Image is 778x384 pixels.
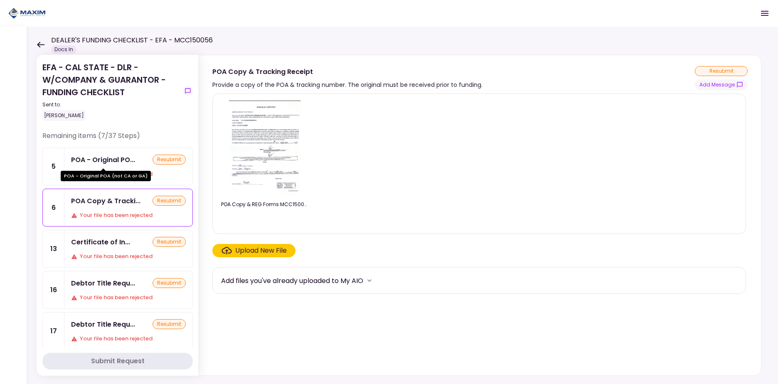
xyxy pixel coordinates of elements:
[153,196,186,206] div: resubmit
[43,148,64,185] div: 5
[43,313,64,350] div: 17
[221,201,308,208] div: POA Copy & REG Forms MCC150056 PG Xpress Inc 2025.09.22.pdf
[212,80,483,90] div: Provide a copy of the POA & tracking number. The original must be received prior to funding.
[71,155,135,165] div: POA - Original POA (not CA or GA)
[71,211,186,219] div: Your file has been rejected
[695,79,748,90] button: show-messages
[695,66,748,76] div: resubmit
[42,131,193,148] div: Remaining items (7/37 Steps)
[43,189,64,226] div: 6
[42,148,193,185] a: 5POA - Original POA (not CA or GA)resubmitYour file has been rejected
[71,319,135,330] div: Debtor Title Requirements - Proof of IRP or Exemption
[71,293,186,302] div: Your file has been rejected
[199,55,761,376] div: POA Copy & Tracking ReceiptProvide a copy of the POA & tracking number. The original must be rece...
[71,278,135,288] div: Debtor Title Requirements - Other Requirements
[363,274,376,287] button: more
[42,353,193,369] button: Submit Request
[153,319,186,329] div: resubmit
[42,230,193,268] a: 13Certificate of InsuranceresubmitYour file has been rejected
[153,155,186,165] div: resubmit
[153,237,186,247] div: resubmit
[212,244,295,257] span: Click here to upload the required document
[42,101,180,108] div: Sent to:
[42,110,86,121] div: [PERSON_NAME]
[755,3,775,23] button: Open menu
[42,271,193,309] a: 16Debtor Title Requirements - Other RequirementsresubmitYour file has been rejected
[42,312,193,350] a: 17Debtor Title Requirements - Proof of IRP or ExemptionresubmitYour file has been rejected
[71,252,186,261] div: Your file has been rejected
[91,356,145,366] div: Submit Request
[42,61,180,121] div: EFA - CAL STATE - DLR - W/COMPANY & GUARANTOR - FUNDING CHECKLIST
[51,35,213,45] h1: DEALER'S FUNDING CHECKLIST - EFA - MCC150056
[183,86,193,96] button: show-messages
[71,335,186,343] div: Your file has been rejected
[71,237,130,247] div: Certificate of Insurance
[42,189,193,226] a: 6POA Copy & Tracking ReceiptresubmitYour file has been rejected
[43,271,64,308] div: 16
[8,7,46,20] img: Partner icon
[51,45,76,54] div: Docs In
[153,278,186,288] div: resubmit
[43,230,64,267] div: 13
[61,171,151,181] div: POA - Original POA (not CA or GA)
[212,66,483,77] div: POA Copy & Tracking Receipt
[71,196,140,206] div: POA Copy & Tracking Receipt
[221,276,363,286] div: Add files you've already uploaded to My AIO
[235,246,287,256] div: Upload New File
